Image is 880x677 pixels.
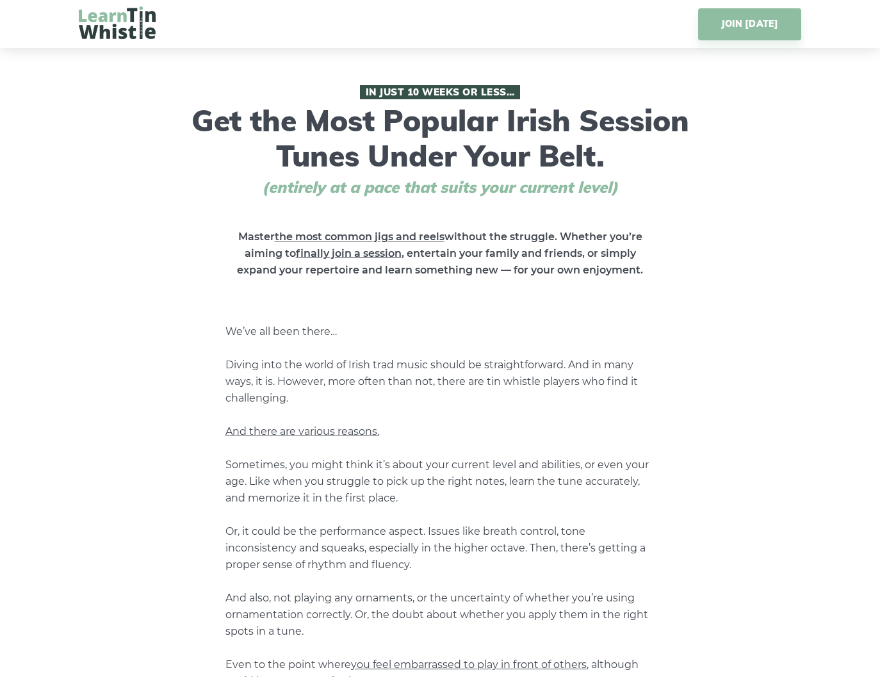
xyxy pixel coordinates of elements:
img: LearnTinWhistle.com [79,6,156,39]
span: In Just 10 Weeks or Less… [360,85,520,99]
span: finally join a session [296,247,402,259]
h1: Get the Most Popular Irish Session Tunes Under Your Belt. [187,85,693,197]
span: (entirely at a pace that suits your current level) [238,178,642,197]
span: And there are various reasons. [225,425,379,437]
span: the most common jigs and reels [275,231,444,243]
a: JOIN [DATE] [698,8,801,40]
span: you feel embarrassed to play in front of others [351,658,587,671]
strong: Master without the struggle. Whether you’re aiming to , entertain your family and friends, or sim... [237,231,643,276]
